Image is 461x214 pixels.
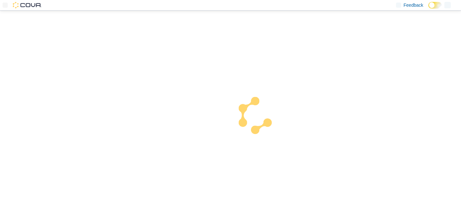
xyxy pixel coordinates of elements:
[404,2,423,8] span: Feedback
[13,2,42,8] img: Cova
[230,92,279,140] img: cova-loader
[428,2,442,9] input: Dark Mode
